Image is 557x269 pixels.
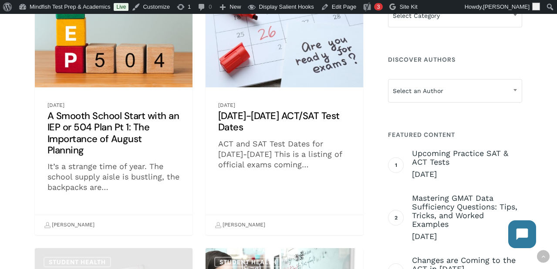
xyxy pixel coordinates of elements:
[412,169,522,179] span: [DATE]
[215,218,265,232] a: [PERSON_NAME]
[388,52,522,67] h4: Discover Authors
[412,194,522,229] span: Mastering GMAT Data Sufficiency Questions: Tips, Tricks, and Worked Examples
[399,3,417,10] span: Site Kit
[388,7,522,25] span: Select Category
[44,218,95,232] a: [PERSON_NAME]
[412,149,522,166] span: Upcoming Practice SAT & ACT Tests
[483,3,530,10] span: [PERSON_NAME]
[412,231,522,242] span: [DATE]
[44,257,111,267] a: Student Health
[412,149,522,179] a: Upcoming Practice SAT & ACT Tests [DATE]
[114,3,128,11] a: Live
[412,194,522,242] a: Mastering GMAT Data Sufficiency Questions: Tips, Tricks, and Worked Examples [DATE]
[388,4,522,27] span: Select Category
[388,79,522,103] span: Select an Author
[388,127,522,143] h4: Featured Content
[500,212,545,257] iframe: Chatbot
[214,257,282,267] a: Student Health
[388,82,522,100] span: Select an Author
[377,3,380,10] span: 3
